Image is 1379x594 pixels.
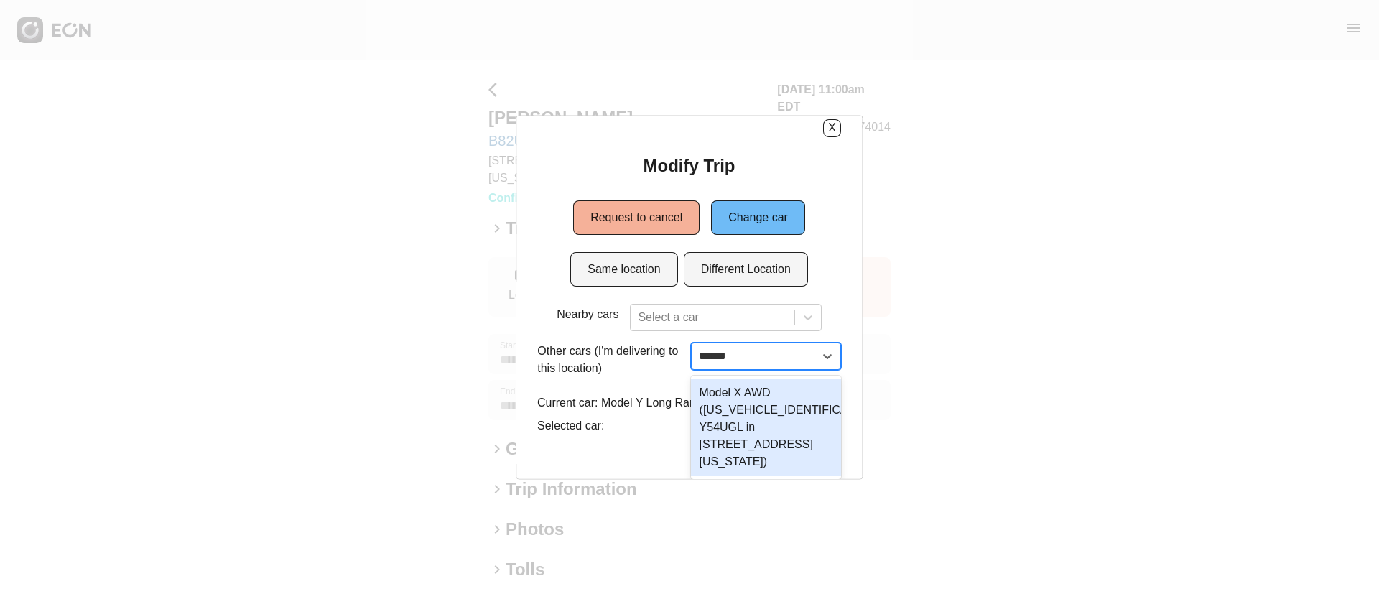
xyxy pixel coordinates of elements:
button: Same location [571,251,678,286]
button: Change car [712,200,806,234]
div: Model X AWD ([US_VEHICLE_IDENTIFICATION_NUMBER] Y54UGL in [STREET_ADDRESS][US_STATE]) [691,378,841,475]
p: Current car: Model Y Long Range AWD (B82UKG in 11101) [537,394,841,411]
button: Request to cancel [574,200,700,234]
button: Different Location [684,251,808,286]
h2: Modify Trip [644,154,735,177]
p: Selected car: [537,417,841,434]
p: Nearby cars [557,305,619,322]
button: X [824,119,842,136]
p: Other cars (I'm delivering to this location) [538,342,685,376]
